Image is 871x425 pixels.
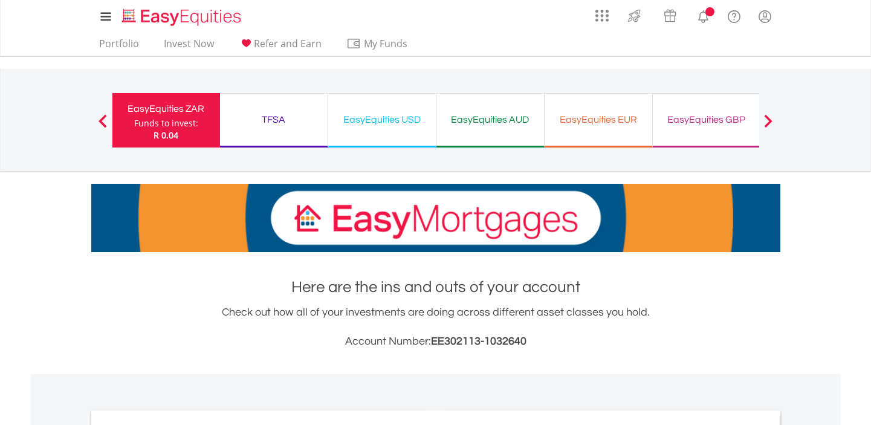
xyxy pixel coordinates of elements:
[94,37,144,56] a: Portfolio
[335,111,429,128] div: EasyEquities USD
[652,3,688,25] a: Vouchers
[254,37,322,50] span: Refer and Earn
[91,333,780,350] h3: Account Number:
[91,304,780,350] div: Check out how all of your investments are doing across different asset classes you hold.
[117,3,246,27] a: Home page
[588,3,617,22] a: AppsGrid
[431,336,526,347] span: EE302113-1032640
[756,120,780,132] button: Next
[91,184,780,252] img: EasyMortage Promotion Banner
[120,7,246,27] img: EasyEquities_Logo.png
[227,111,320,128] div: TFSA
[660,111,753,128] div: EasyEquities GBP
[444,111,537,128] div: EasyEquities AUD
[91,276,780,298] h1: Here are the ins and outs of your account
[154,129,178,141] span: R 0.04
[234,37,326,56] a: Refer and Earn
[595,9,609,22] img: grid-menu-icon.svg
[91,120,115,132] button: Previous
[159,37,219,56] a: Invest Now
[660,6,680,25] img: vouchers-v2.svg
[134,117,198,129] div: Funds to invest:
[120,100,213,117] div: EasyEquities ZAR
[750,3,780,30] a: My Profile
[552,111,645,128] div: EasyEquities EUR
[624,6,644,25] img: thrive-v2.svg
[688,3,719,27] a: Notifications
[719,3,750,27] a: FAQ's and Support
[346,36,426,51] span: My Funds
